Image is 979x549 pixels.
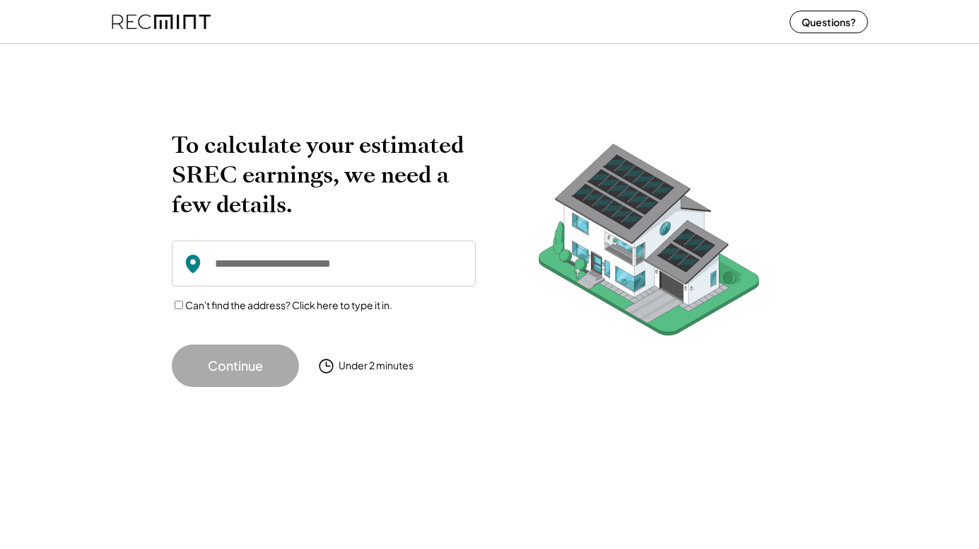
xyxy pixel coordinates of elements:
[339,359,414,373] div: Under 2 minutes
[172,345,299,387] button: Continue
[790,11,868,33] button: Questions?
[172,130,476,219] h2: To calculate your estimated SREC earnings, we need a few details.
[511,130,787,357] img: RecMintArtboard%207.png
[185,299,392,311] label: Can't find the address? Click here to type it in.
[112,3,211,40] img: recmint-logotype%403x%20%281%29.jpeg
